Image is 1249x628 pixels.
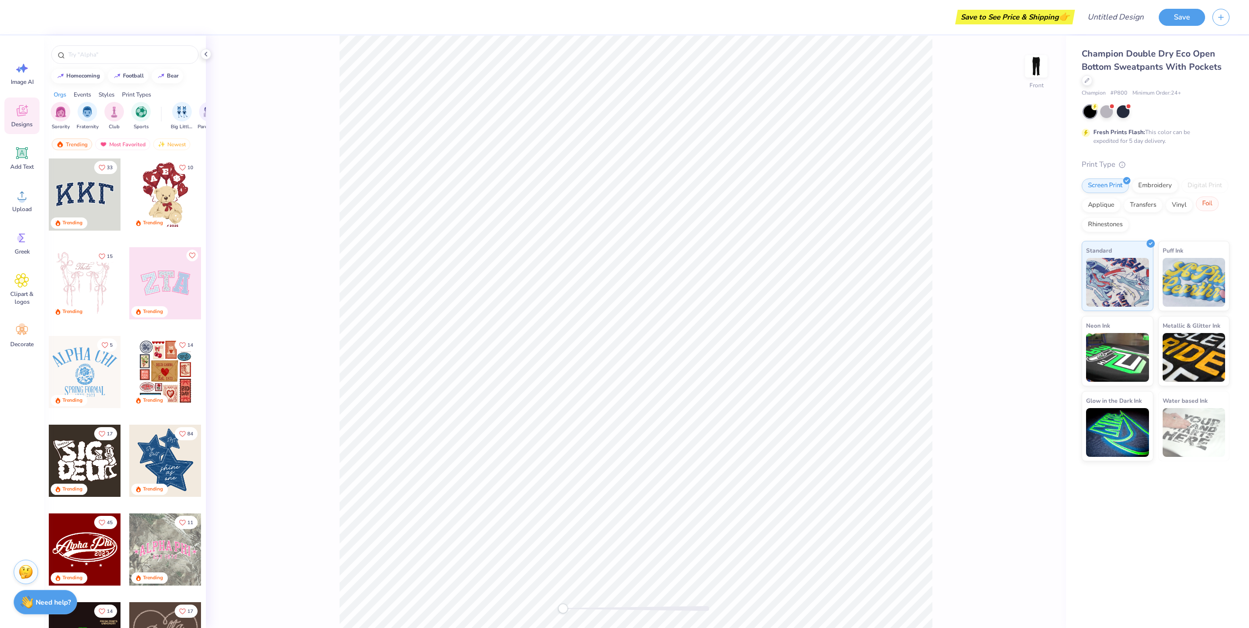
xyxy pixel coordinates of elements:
span: 14 [107,609,113,614]
div: Transfers [1124,198,1163,213]
span: Add Text [10,163,34,171]
img: Water based Ink [1163,408,1226,457]
button: filter button [131,102,151,131]
img: Metallic & Glitter Ink [1163,333,1226,382]
span: Upload [12,205,32,213]
div: bear [167,73,179,78]
div: football [123,73,144,78]
button: homecoming [51,69,104,83]
div: filter for Club [104,102,124,131]
div: homecoming [66,73,100,78]
img: Fraternity Image [82,106,93,118]
span: 45 [107,520,113,525]
img: Club Image [109,106,120,118]
span: Minimum Order: 24 + [1132,89,1181,98]
img: Parent's Weekend Image [203,106,215,118]
input: Try "Alpha" [67,50,192,59]
strong: Fresh Prints Flash: [1093,128,1145,136]
span: 33 [107,165,113,170]
div: Screen Print [1082,178,1129,193]
button: Like [175,338,198,352]
button: Like [94,427,117,440]
button: Like [175,161,198,174]
span: 15 [107,254,113,259]
button: Like [186,250,198,261]
div: Rhinestones [1082,217,1129,232]
input: Untitled Design [1080,7,1151,27]
span: Clipart & logos [6,290,38,306]
div: filter for Fraternity [77,102,99,131]
div: Trending [62,574,82,582]
img: Sports Image [136,106,147,118]
span: Neon Ink [1086,320,1110,331]
div: Trending [62,486,82,493]
span: Big Little Reveal [171,123,193,131]
span: 5 [110,343,113,348]
button: filter button [171,102,193,131]
div: Trending [143,308,163,315]
span: 10 [187,165,193,170]
span: Water based Ink [1163,395,1208,406]
span: Puff Ink [1163,245,1183,255]
span: Glow in the Dark Ink [1086,395,1142,406]
span: Sorority [52,123,70,131]
div: Trending [62,397,82,404]
img: trend_line.gif [113,73,121,79]
span: Club [109,123,120,131]
span: Greek [15,248,30,255]
span: 14 [187,343,193,348]
div: Most Favorited [95,138,150,150]
div: Trending [143,486,163,493]
div: Digital Print [1181,178,1229,193]
img: most_fav.gif [100,141,107,148]
span: Champion Double Dry Eco Open Bottom Sweatpants With Pockets [1082,48,1222,73]
div: Vinyl [1166,198,1193,213]
button: Like [175,516,198,529]
img: Glow in the Dark Ink [1086,408,1149,457]
div: Applique [1082,198,1121,213]
div: Accessibility label [558,604,568,613]
img: Big Little Reveal Image [177,106,187,118]
img: Standard [1086,258,1149,307]
div: Trending [52,138,92,150]
span: Decorate [10,340,34,348]
span: Standard [1086,245,1112,255]
div: Styles [99,90,115,99]
button: filter button [77,102,99,131]
button: filter button [51,102,70,131]
strong: Need help? [36,598,71,607]
div: Front [1029,81,1044,90]
button: Like [94,516,117,529]
div: Trending [143,574,163,582]
img: newest.gif [158,141,165,148]
span: Metallic & Glitter Ink [1163,320,1220,331]
span: # P800 [1110,89,1128,98]
button: Like [94,605,117,618]
span: Champion [1082,89,1106,98]
div: Trending [62,219,82,227]
button: filter button [198,102,220,131]
span: 84 [187,432,193,436]
div: filter for Sorority [51,102,70,131]
button: Save [1159,9,1205,26]
img: Neon Ink [1086,333,1149,382]
div: Print Type [1082,159,1229,170]
span: Fraternity [77,123,99,131]
span: 17 [187,609,193,614]
button: Like [97,338,117,352]
div: Trending [143,397,163,404]
span: Parent's Weekend [198,123,220,131]
div: Trending [62,308,82,315]
img: Puff Ink [1163,258,1226,307]
div: Save to See Price & Shipping [958,10,1072,24]
img: trend_line.gif [57,73,64,79]
div: Orgs [54,90,66,99]
div: filter for Sports [131,102,151,131]
img: Front [1027,57,1046,76]
button: Like [94,250,117,263]
button: football [108,69,148,83]
img: trend_line.gif [157,73,165,79]
div: Events [74,90,91,99]
button: filter button [104,102,124,131]
div: Print Types [122,90,151,99]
